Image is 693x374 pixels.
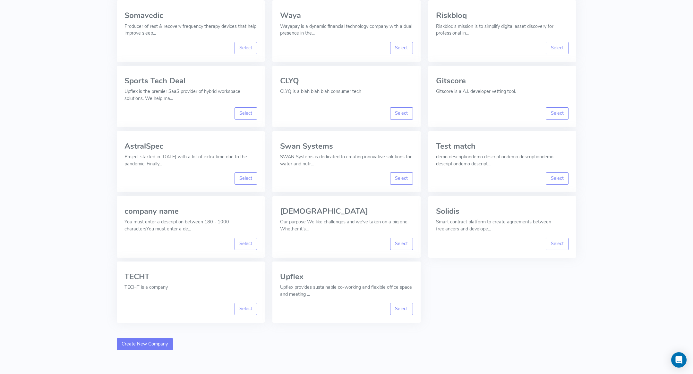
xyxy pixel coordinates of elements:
[671,352,687,368] div: Open Intercom Messenger
[124,154,257,167] p: Project started in [DATE] with a lot of extra time due to the pandemic. Finally...
[280,154,413,167] p: SWAN Systems is dedicated to creating innovative solutions for water and nutr...
[390,303,413,315] a: Select
[280,284,413,298] p: Upflex provides sustainable co-working and flexible office space and meeting ...
[280,272,413,281] h3: Upflex
[436,207,569,215] h3: Solidis
[436,142,569,150] h3: Test match
[436,88,569,95] p: Gitscore is a A.I. developer vetting tool.
[280,23,413,37] p: Wayapay is a dynamic financial technology company with a dual presence in the...
[280,88,413,95] p: CLYQ is a blah blah blah consumer tech
[390,238,413,250] a: Select
[124,23,257,37] p: Producer of rest & recovery frequency therapy devices that help improve sleep...
[546,107,569,120] a: Select
[390,172,413,185] a: Select
[124,77,257,85] h3: Sports Tech Deal
[280,77,413,85] h3: CLYQ
[280,11,413,20] h3: Waya
[436,154,569,167] p: demo descriptiondemo descriptiondemo descriptiondemo descriptiondemo descript...
[390,107,413,120] a: Select
[436,219,569,232] p: Smart contract platform to create agreements between freelancers and develope...
[546,238,569,250] a: Select
[280,207,413,215] h3: [DEMOGRAPHIC_DATA]
[235,303,257,315] a: Select
[124,11,257,20] h3: Somavedic
[124,219,257,232] p: You must enter a description between 180 - 1000 charactersYou must enter a de...
[124,207,257,215] h3: company name
[390,42,413,54] a: Select
[235,42,257,54] a: Select
[280,142,413,150] h3: Swan Systems
[124,284,257,291] p: TECHT is a company
[235,238,257,250] a: Select
[124,142,257,150] h3: AstralSpec
[436,23,569,37] p: Riskbloq's mission is to simplify digital asset discovery for professional in...
[546,42,569,54] a: Select
[280,219,413,232] p: Our purpose We like challenges and we've taken on a big one. Whether it's...
[117,338,173,350] a: Create New Company
[235,172,257,185] a: Select
[546,172,569,185] a: Select
[436,11,569,20] h3: Riskbloq
[124,88,257,102] p: Upflex is the premier SaaS provider of hybrid workspace solutions. We help ma...
[436,77,569,85] h3: Gitscore
[235,107,257,120] a: Select
[124,272,257,281] h3: TECHT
